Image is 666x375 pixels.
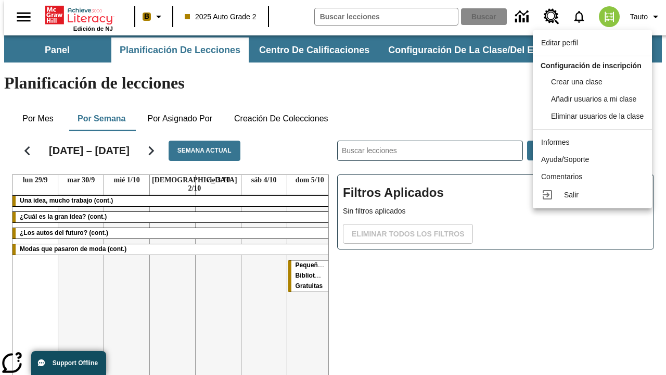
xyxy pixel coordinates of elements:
[551,112,644,120] span: Eliminar usuarios de la clase
[541,155,589,164] span: Ayuda/Soporte
[551,78,603,86] span: Crear una clase
[551,95,636,103] span: Añadir usuarios a mi clase
[541,39,578,47] span: Editar perfil
[541,138,569,146] span: Informes
[541,172,582,181] span: Comentarios
[541,61,642,70] span: Configuración de inscripción
[564,191,579,199] span: Salir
